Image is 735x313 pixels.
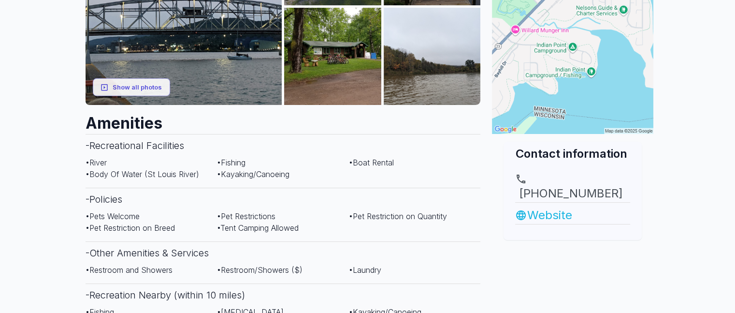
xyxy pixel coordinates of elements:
span: • Kayaking/Canoeing [217,169,289,179]
h3: - Policies [86,188,481,210]
span: • Boat Rental [349,158,394,167]
span: • Fishing [217,158,245,167]
h3: - Recreation Nearby (within 10 miles) [86,283,481,306]
span: • Restroom and Showers [86,265,173,275]
span: • Pet Restriction on Quantity [349,211,447,221]
a: [PHONE_NUMBER] [515,173,630,202]
span: • Laundry [349,265,381,275]
span: • River [86,158,107,167]
h2: Amenities [86,105,481,134]
h3: - Other Amenities & Services [86,241,481,264]
span: • Body Of Water (St Louis River) [86,169,199,179]
h3: - Recreational Facilities [86,134,481,157]
img: AAcXr8oChCN_haQlDaKrKqsNYQzff9HixiYB0KdAzU6BO0pPU9wEBv8yQYAkEvhrqDlViTNT_8C2yjbZwxtP3QPqR2p8Xtv0s... [384,8,481,105]
span: • Restroom/Showers ($) [217,265,303,275]
span: • Tent Camping Allowed [217,223,299,233]
span: • Pet Restriction on Breed [86,223,175,233]
span: • Pet Restrictions [217,211,275,221]
button: Show all photos [93,78,170,96]
span: • Pets Welcome [86,211,140,221]
img: AAcXr8p3QvBHto98HoeIehikoCSg9Q6Vd3ruppGfUSjTgSga83vrNJRu4UcX7cXH9OOmpmNTUtMX24za_OmmHAy5RRADLh5Mi... [284,8,381,105]
a: Website [515,207,630,224]
h2: Contact information [515,146,630,162]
